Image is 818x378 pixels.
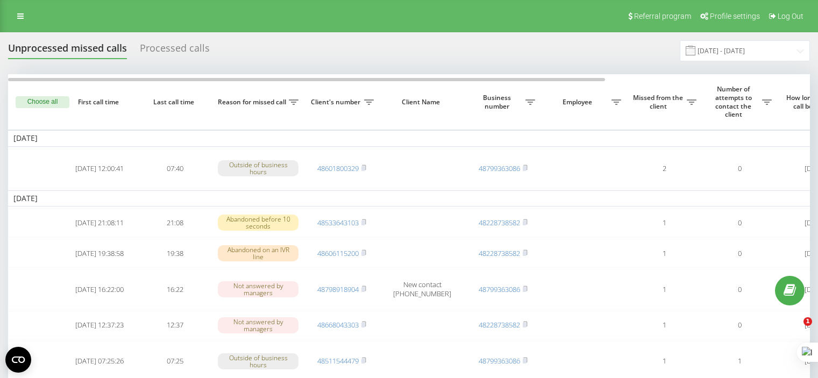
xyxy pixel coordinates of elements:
div: Abandoned on an IVR line [218,245,298,261]
span: Number of attempts to contact the client [707,85,762,118]
a: 48799363086 [479,163,520,173]
div: Unprocessed missed calls [8,42,127,59]
td: [DATE] 12:37:23 [62,311,137,340]
button: Open CMP widget [5,347,31,373]
div: Processed calls [140,42,210,59]
td: 12:37 [137,311,212,340]
td: 0 [702,311,777,340]
a: 48511544479 [317,356,359,366]
span: 1 [803,317,812,326]
td: 19:38 [137,239,212,268]
td: [DATE] 19:38:58 [62,239,137,268]
span: Profile settings [710,12,760,20]
a: 48799363086 [479,284,520,294]
td: 1 [627,311,702,340]
a: 48533643103 [317,218,359,227]
span: Business number [471,94,525,110]
iframe: Intercom live chat [781,317,807,343]
a: 48606115200 [317,248,359,258]
span: Last call time [146,98,204,106]
a: 48668043303 [317,320,359,330]
span: Referral program [634,12,691,20]
td: 0 [702,149,777,188]
td: [DATE] 16:22:00 [62,269,137,309]
td: 0 [702,269,777,309]
a: 48228738582 [479,320,520,330]
td: 1 [627,209,702,237]
span: Employee [546,98,611,106]
div: Not answered by managers [218,317,298,333]
td: 1 [627,269,702,309]
a: 48798918904 [317,284,359,294]
a: 48799363086 [479,356,520,366]
td: New contact [PHONE_NUMBER] [379,269,465,309]
td: 16:22 [137,269,212,309]
td: 2 [627,149,702,188]
a: 48228738582 [479,218,520,227]
td: [DATE] 12:00:41 [62,149,137,188]
div: Outside of business hours [218,160,298,176]
td: 0 [702,209,777,237]
div: Abandoned before 10 seconds [218,215,298,231]
td: 1 [627,239,702,268]
span: First call time [70,98,129,106]
span: Missed from the client [632,94,687,110]
span: Reason for missed call [218,98,289,106]
button: Choose all [16,96,69,108]
span: Client's number [309,98,364,106]
div: Not answered by managers [218,281,298,297]
div: Outside of business hours [218,353,298,369]
td: 07:40 [137,149,212,188]
td: 21:08 [137,209,212,237]
td: [DATE] 21:08:11 [62,209,137,237]
a: 48601800329 [317,163,359,173]
span: Log Out [778,12,803,20]
span: Client Name [388,98,456,106]
td: 0 [702,239,777,268]
a: 48228738582 [479,248,520,258]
